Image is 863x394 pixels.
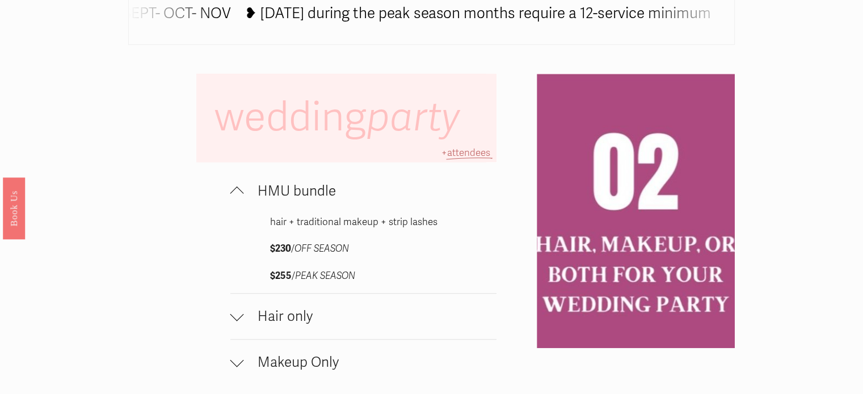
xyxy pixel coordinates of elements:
em: OFF SEASON [294,243,349,255]
span: attendees [447,147,490,159]
p: / [270,240,456,258]
span: wedding [214,93,469,142]
div: HMU bundle [230,214,496,294]
em: PEAK SEASON [295,270,355,282]
p: / [270,268,456,285]
p: hair + traditional makeup + strip lashes [270,214,456,231]
span: Makeup Only [244,354,496,371]
strong: $230 [270,243,291,255]
button: HMU bundle [230,168,496,214]
span: Hair only [244,308,496,325]
em: party [367,93,460,142]
span: + [441,147,447,159]
span: HMU bundle [244,183,496,200]
a: Book Us [3,177,25,239]
strong: $255 [270,270,292,282]
button: Hair only [230,294,496,339]
button: Makeup Only [230,340,496,385]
